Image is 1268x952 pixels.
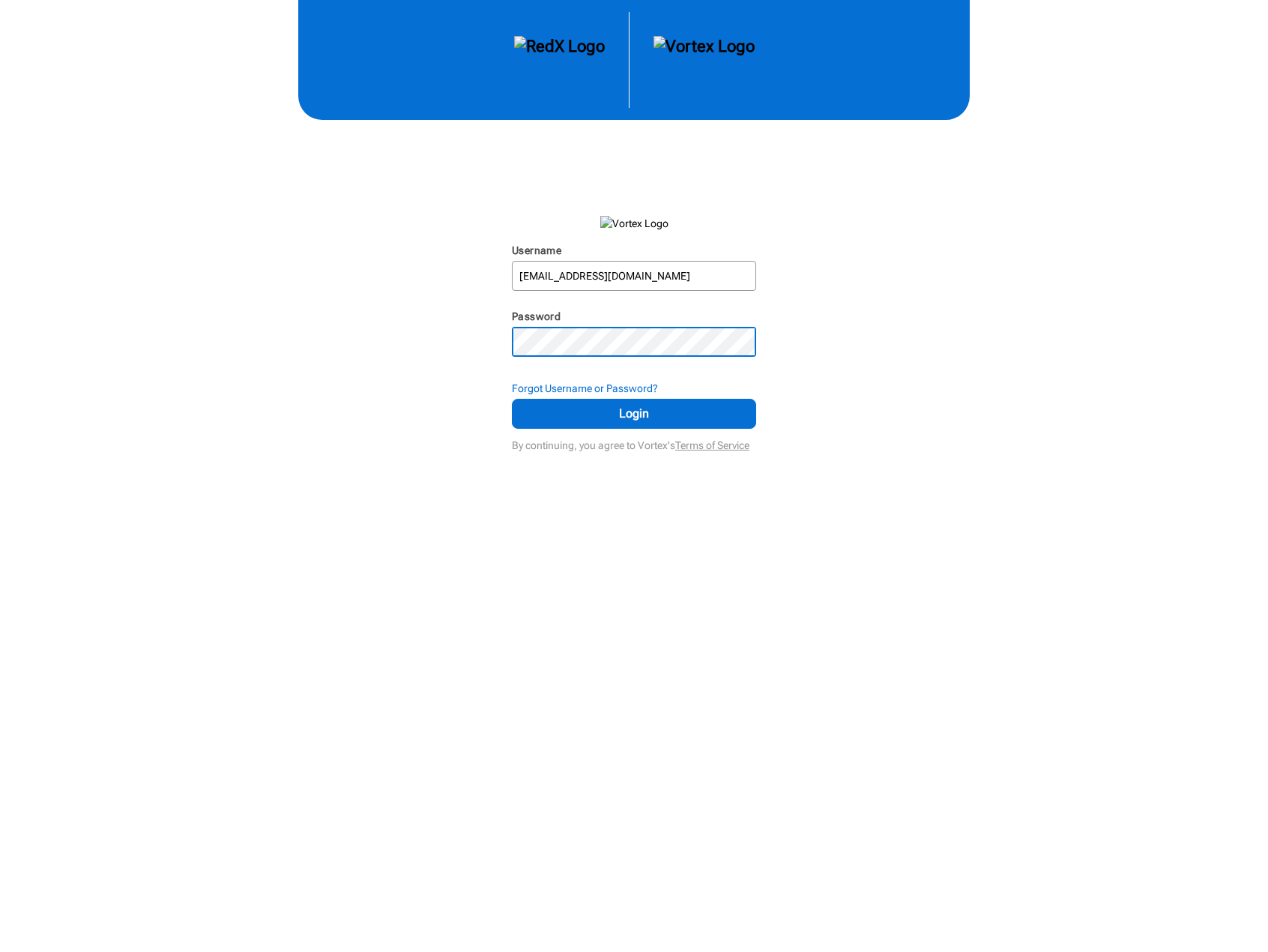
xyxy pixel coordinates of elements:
strong: Forgot Username or Password? [512,382,658,394]
label: Password [512,310,561,322]
img: RedX Logo [514,36,605,84]
img: Vortex Logo [653,36,755,84]
label: Username [512,244,561,256]
div: Forgot Username or Password? [512,381,756,396]
button: Login [512,399,756,429]
img: Vortex Logo [600,216,668,231]
div: By continuing, you agree to Vortex's [512,432,756,453]
a: Terms of Service [675,439,749,451]
span: Login [531,405,737,423]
